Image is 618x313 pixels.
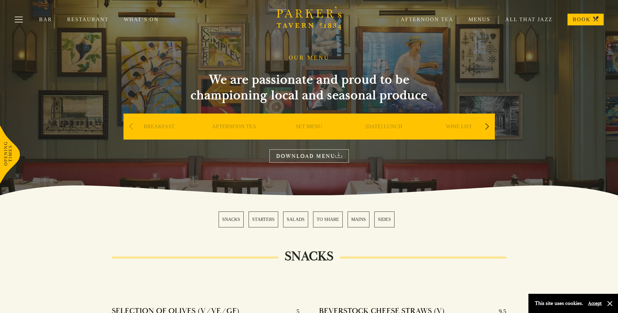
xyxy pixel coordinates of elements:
a: 5 / 6 [348,211,369,227]
div: 2 / 9 [198,114,270,159]
div: 4 / 9 [348,114,420,159]
a: 6 / 6 [374,211,395,227]
a: [DATE] LUNCH [366,123,402,149]
a: 2 / 6 [249,211,278,227]
div: Previous slide [127,119,136,134]
a: DOWNLOAD MENU [269,149,349,163]
h2: We are passionate and proud to be championing local and seasonal produce [179,72,439,103]
button: Close and accept [607,300,613,307]
a: 1 / 6 [219,211,244,227]
div: 1 / 9 [123,114,195,159]
a: AFTERNOON TEA [212,123,256,149]
div: 3 / 9 [273,114,345,159]
div: Next slide [483,119,492,134]
h2: SNACKS [278,249,340,264]
div: 5 / 9 [423,114,495,159]
a: WINE LIST [446,123,472,149]
button: Accept [588,300,602,306]
a: 3 / 6 [283,211,308,227]
h1: OUR MENU [289,54,330,61]
a: BREAKFAST [144,123,175,149]
a: SET MENU [296,123,322,149]
p: This site uses cookies. [535,299,583,308]
a: 4 / 6 [313,211,343,227]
